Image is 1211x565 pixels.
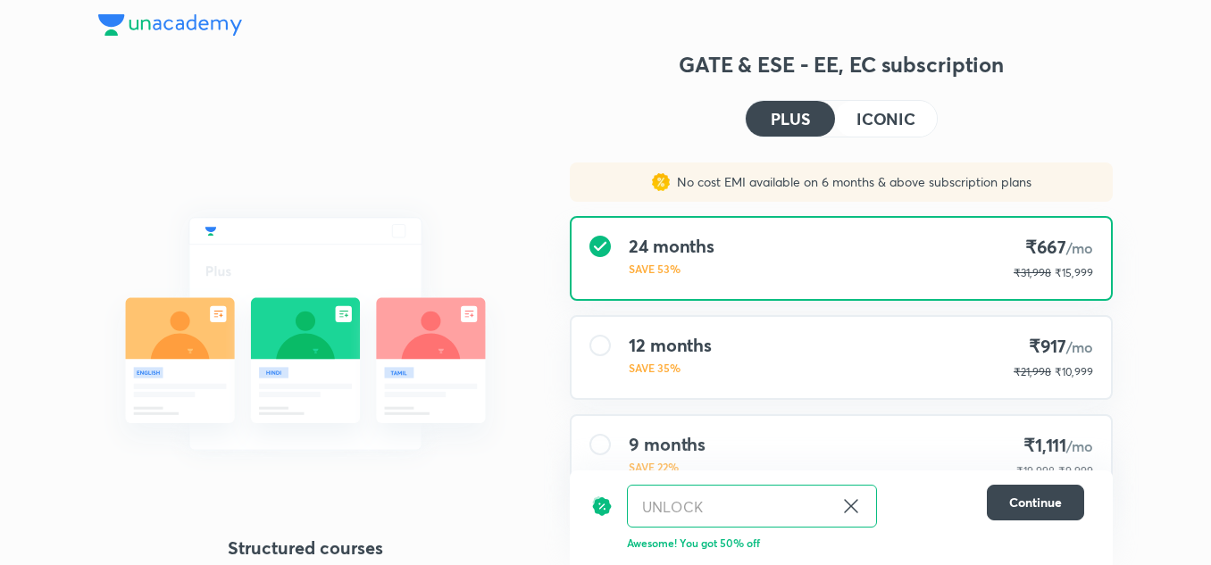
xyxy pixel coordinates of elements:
button: Continue [987,485,1084,520]
img: Company Logo [98,14,242,36]
img: discount [591,485,613,528]
button: ICONIC [835,101,937,137]
p: Awesome! You got 50% off [627,535,1084,551]
p: SAVE 22% [629,459,706,475]
input: Have a referral code? [628,486,833,528]
h4: 12 months [629,335,712,356]
p: SAVE 53% [629,261,714,277]
img: daily_live_classes_be8fa5af21.svg [98,179,513,489]
h4: 9 months [629,434,706,455]
h4: ICONIC [856,111,915,127]
span: /mo [1066,436,1093,455]
h3: GATE & ESE - EE, EC subscription [570,50,1113,79]
button: PLUS [746,101,835,137]
h4: ₹667 [1014,236,1093,260]
p: ₹19,998 [1016,463,1055,479]
p: To be paid as a one-time payment [555,513,1127,528]
h4: PLUS [771,111,810,127]
h4: ₹1,111 [1016,434,1093,458]
h4: Structured courses [98,535,513,561]
img: sales discount [652,173,670,191]
p: SAVE 35% [629,360,712,376]
span: /mo [1066,337,1093,356]
span: ₹9,999 [1058,464,1093,478]
h4: ₹917 [1014,335,1093,359]
h4: 24 months [629,236,714,257]
p: ₹31,998 [1014,265,1051,281]
span: ₹15,999 [1055,266,1093,279]
span: Continue [1009,494,1062,511]
p: ₹21,998 [1014,364,1051,380]
span: ₹10,999 [1055,365,1093,378]
p: No cost EMI available on 6 months & above subscription plans [670,173,1031,191]
span: /mo [1066,238,1093,257]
